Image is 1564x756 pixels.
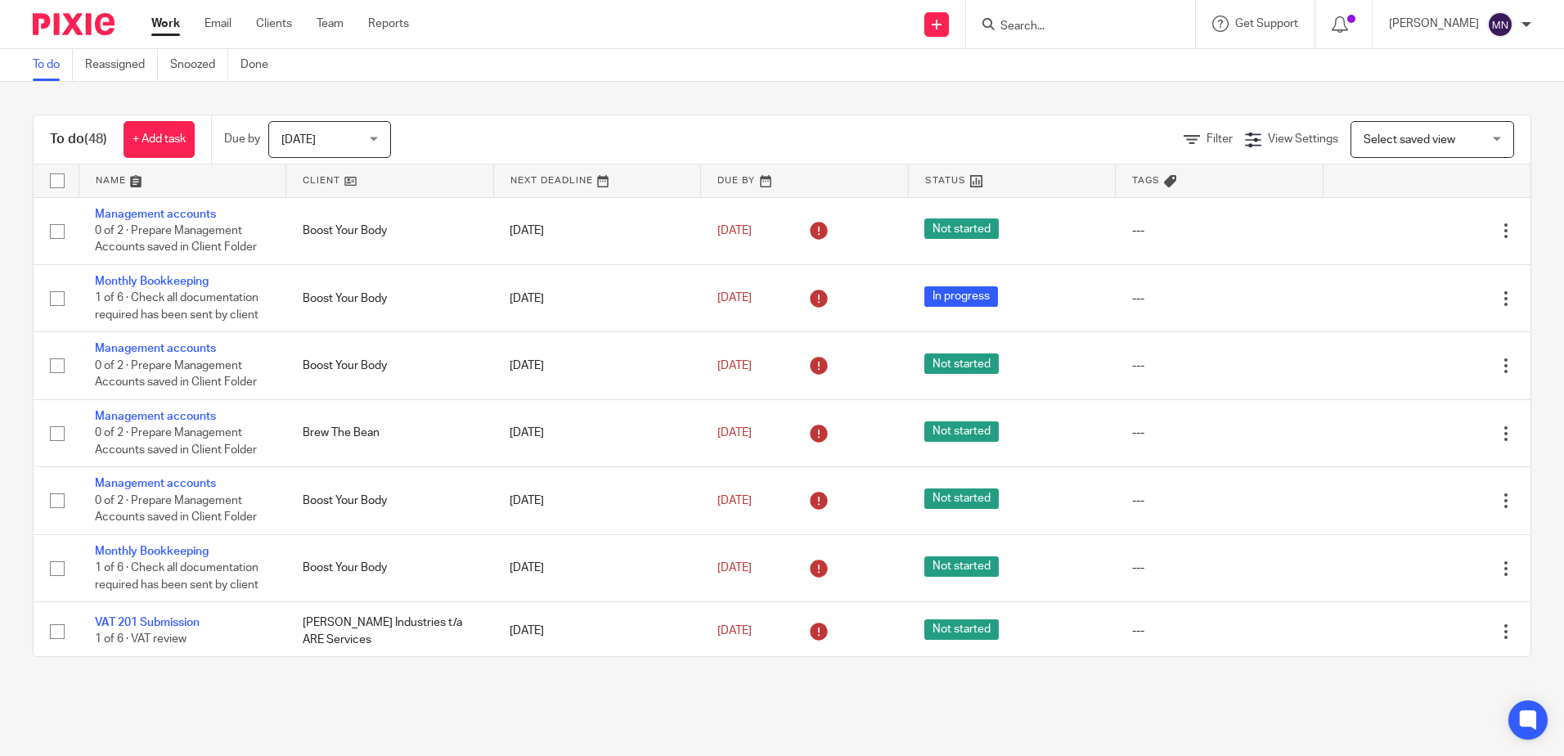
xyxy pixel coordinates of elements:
p: [PERSON_NAME] [1389,16,1479,32]
span: Not started [924,353,999,374]
td: Boost Your Body [286,467,494,534]
a: Management accounts [95,209,216,220]
a: To do [33,49,73,81]
a: Clients [256,16,292,32]
span: Not started [924,218,999,239]
span: Not started [924,421,999,442]
a: Work [151,16,180,32]
td: Boost Your Body [286,534,494,601]
td: [DATE] [493,399,701,466]
img: Pixie [33,13,115,35]
a: Team [317,16,344,32]
span: [DATE] [717,293,752,304]
td: [DATE] [493,467,701,534]
span: 1 of 6 · Check all documentation required has been sent by client [95,562,258,591]
a: Reports [368,16,409,32]
span: 1 of 6 · VAT review [95,634,187,646]
td: [DATE] [493,534,701,601]
p: Due by [224,131,260,147]
td: [DATE] [493,332,701,399]
span: [DATE] [717,625,752,637]
span: Not started [924,619,999,640]
span: [DATE] [717,427,752,439]
a: Snoozed [170,49,228,81]
span: 0 of 2 · Prepare Management Accounts saved in Client Folder [95,495,257,524]
div: --- [1132,223,1307,239]
a: + Add task [124,121,195,158]
input: Search [999,20,1146,34]
td: [DATE] [493,602,701,660]
td: Boost Your Body [286,197,494,264]
img: svg%3E [1487,11,1513,38]
span: [DATE] [281,134,316,146]
div: --- [1132,358,1307,374]
td: Boost Your Body [286,332,494,399]
span: Not started [924,488,999,509]
div: --- [1132,425,1307,441]
span: Get Support [1235,18,1298,29]
a: Email [204,16,231,32]
span: 0 of 2 · Prepare Management Accounts saved in Client Folder [95,225,257,254]
span: 0 of 2 · Prepare Management Accounts saved in Client Folder [95,427,257,456]
a: VAT 201 Submission [95,617,200,628]
span: 1 of 6 · Check all documentation required has been sent by client [95,293,258,322]
td: [DATE] [493,197,701,264]
span: Tags [1132,176,1160,185]
span: View Settings [1268,133,1338,145]
span: Not started [924,556,999,577]
div: --- [1132,623,1307,639]
td: [PERSON_NAME] Industries t/a ARE Services [286,602,494,660]
h1: To do [50,131,107,148]
div: --- [1132,290,1307,307]
a: Management accounts [95,343,216,354]
div: --- [1132,560,1307,576]
td: [DATE] [493,264,701,331]
a: Done [240,49,281,81]
td: Boost Your Body [286,264,494,331]
td: Brew The Bean [286,399,494,466]
a: Monthly Bookkeeping [95,276,209,287]
span: (48) [84,133,107,146]
span: Filter [1207,133,1233,145]
span: [DATE] [717,562,752,574]
a: Management accounts [95,478,216,489]
a: Monthly Bookkeeping [95,546,209,557]
div: --- [1132,493,1307,509]
span: 0 of 2 · Prepare Management Accounts saved in Client Folder [95,360,257,389]
a: Reassigned [85,49,158,81]
span: Select saved view [1364,134,1455,146]
span: [DATE] [717,495,752,506]
span: [DATE] [717,225,752,236]
span: [DATE] [717,360,752,371]
a: Management accounts [95,411,216,422]
span: In progress [924,286,998,307]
